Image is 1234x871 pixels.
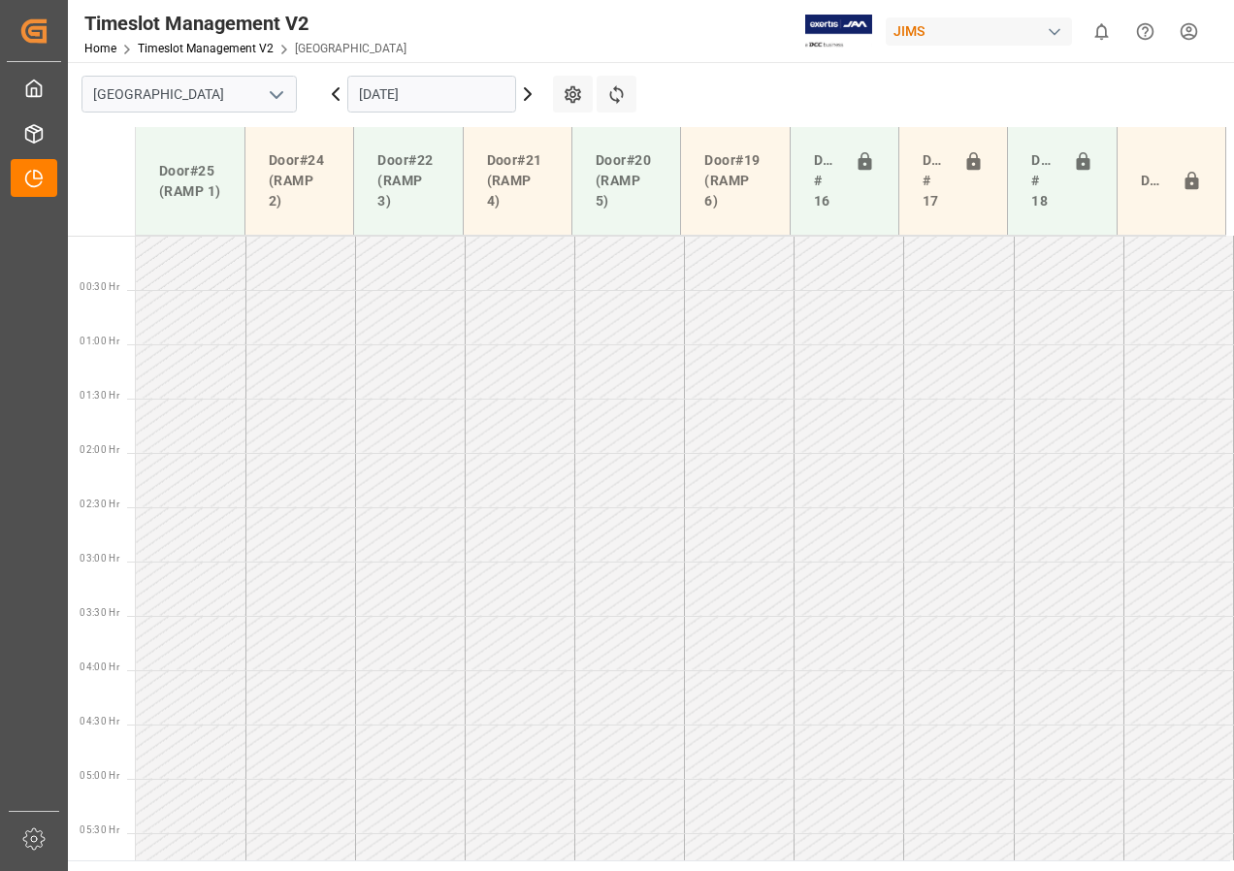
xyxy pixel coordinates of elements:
span: 04:30 Hr [80,716,119,726]
div: Door#23 [1133,163,1174,200]
div: Doors # 17 [915,143,956,219]
div: Door#19 (RAMP 6) [697,143,773,219]
div: Doors # 18 [1023,143,1064,219]
button: JIMS [886,13,1080,49]
span: 03:30 Hr [80,607,119,618]
a: Home [84,42,116,55]
button: show 0 new notifications [1080,10,1123,53]
input: DD-MM-YYYY [347,76,516,113]
div: Door#22 (RAMP 3) [370,143,446,219]
span: 02:30 Hr [80,499,119,509]
span: 00:30 Hr [80,281,119,292]
div: Timeslot Management V2 [84,9,406,38]
div: Door#21 (RAMP 4) [479,143,556,219]
img: Exertis%20JAM%20-%20Email%20Logo.jpg_1722504956.jpg [805,15,872,48]
input: Type to search/select [81,76,297,113]
div: JIMS [886,17,1072,46]
button: open menu [261,80,290,110]
button: Help Center [1123,10,1167,53]
div: Doors # 16 [806,143,847,219]
span: 05:00 Hr [80,770,119,781]
span: 03:00 Hr [80,553,119,564]
div: Door#20 (RAMP 5) [588,143,665,219]
span: 02:00 Hr [80,444,119,455]
span: 01:30 Hr [80,390,119,401]
a: Timeslot Management V2 [138,42,274,55]
span: 01:00 Hr [80,336,119,346]
div: Door#25 (RAMP 1) [151,153,229,210]
div: Door#24 (RAMP 2) [261,143,338,219]
span: 05:30 Hr [80,824,119,835]
span: 04:00 Hr [80,661,119,672]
